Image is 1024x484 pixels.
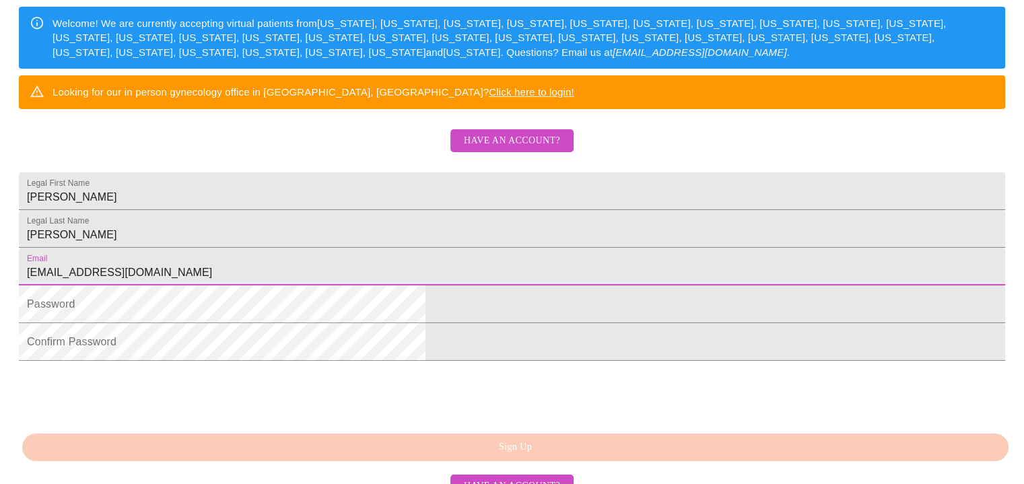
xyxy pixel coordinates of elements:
a: Have an account? [447,143,577,155]
div: Looking for our in person gynecology office in [GEOGRAPHIC_DATA], [GEOGRAPHIC_DATA]? [53,79,574,104]
span: Have an account? [464,133,560,149]
a: Click here to login! [489,86,574,98]
button: Have an account? [450,129,574,153]
div: Welcome! We are currently accepting virtual patients from [US_STATE], [US_STATE], [US_STATE], [US... [53,11,994,65]
em: [EMAIL_ADDRESS][DOMAIN_NAME] [613,46,787,58]
iframe: reCAPTCHA [19,368,224,420]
